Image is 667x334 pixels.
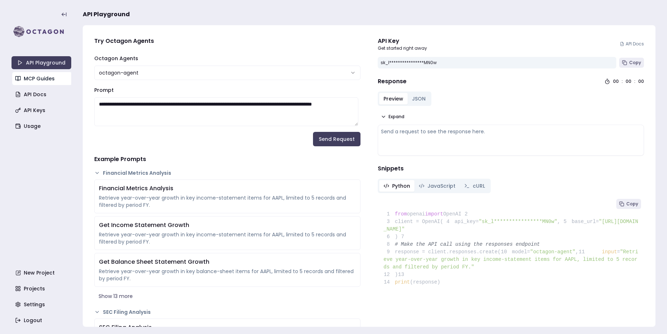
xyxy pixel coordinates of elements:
div: Get Income Statement Growth [99,221,356,230]
span: 6 [384,233,395,241]
span: base_url= [572,219,599,224]
span: from [395,211,407,217]
button: SEC Filing Analysis [94,308,360,316]
span: cURL [473,182,485,190]
span: Copy [626,201,638,207]
span: api_key= [454,219,478,224]
a: New Project [12,266,72,279]
a: API Docs [620,41,644,47]
a: Settings [12,298,72,311]
span: 10 [501,248,512,256]
a: Logout [12,314,72,327]
a: MCP Guides [12,72,72,85]
img: logo-rect-yK7x_WSZ.svg [12,25,71,39]
span: 4 [443,218,455,226]
span: 3 [384,218,395,226]
span: Expand [389,114,404,120]
div: : [622,79,623,84]
div: 00 [638,79,644,84]
span: 2 [461,210,473,218]
a: API Keys [12,104,72,117]
span: 11 [578,248,590,256]
div: Financial Metrics Analysis [99,184,356,193]
div: API Key [378,37,427,45]
span: ) [384,234,398,240]
span: print [395,279,410,285]
div: Retrieve year-over-year growth in key income-statement items for AAPL, limited to 5 records and f... [99,194,356,209]
span: "Retrieve year-over-year growth in key income-statement items for AAPL, limited to 5 records and ... [384,249,638,270]
h4: Example Prompts [94,155,360,164]
span: # Make the API call using the responses endpoint [395,241,540,247]
span: (response) [410,279,440,285]
span: , [557,219,560,224]
span: OpenAI [443,211,461,217]
div: SEC Filing Analysis [99,323,356,332]
span: response = client.responses.create( [384,249,501,255]
span: 13 [398,271,409,279]
div: Get Balance Sheet Statement Growth [99,258,356,266]
button: Copy [616,199,641,209]
span: import [425,211,443,217]
button: Preview [379,93,408,104]
button: Send Request [313,132,360,146]
span: openai [407,211,425,217]
a: Projects [12,282,72,295]
span: Python [392,182,410,190]
span: , [576,249,578,255]
span: 9 [384,248,395,256]
div: Send a request to see the response here. [381,128,641,135]
span: = [617,249,620,255]
h4: Snippets [378,164,644,173]
div: Retrieve year-over-year growth in key income-statement items for AAPL, limited to 5 records and f... [99,231,356,245]
a: API Docs [12,88,72,101]
button: Copy [619,58,644,68]
button: Financial Metrics Analysis [94,169,360,177]
div: 00 [613,79,619,84]
span: Copy [629,60,641,66]
label: Octagon Agents [94,55,138,62]
a: Usage [12,120,72,133]
span: JavaScript [427,182,455,190]
span: 7 [398,233,409,241]
span: input [602,249,617,255]
h4: Try Octagon Agents [94,37,360,45]
button: Expand [378,112,407,122]
span: 14 [384,279,395,286]
button: Show 13 more [94,290,360,303]
div: Retrieve year-over-year growth in key balance-sheet items for AAPL, limited to 5 records and filt... [99,268,356,282]
span: model= [512,249,530,255]
span: 12 [384,271,395,279]
span: "octagon-agent" [530,249,575,255]
span: client = OpenAI( [384,219,443,224]
span: API Playground [83,10,130,19]
span: 5 [560,218,572,226]
h4: Response [378,77,407,86]
label: Prompt [94,86,114,94]
div: 00 [626,79,631,84]
div: : [634,79,635,84]
a: API Playground [12,56,71,69]
p: Get started right away [378,45,427,51]
button: JSON [408,93,430,104]
span: ) [384,272,398,277]
span: 8 [384,241,395,248]
span: 1 [384,210,395,218]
